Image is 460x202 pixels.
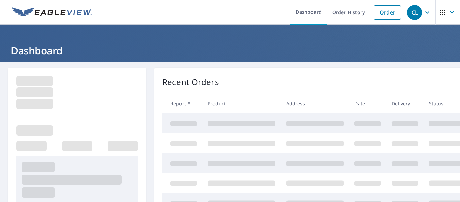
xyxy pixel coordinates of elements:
[281,93,349,113] th: Address
[202,93,281,113] th: Product
[374,5,401,20] a: Order
[386,93,424,113] th: Delivery
[12,7,92,18] img: EV Logo
[8,44,452,57] h1: Dashboard
[162,76,219,88] p: Recent Orders
[349,93,386,113] th: Date
[162,93,202,113] th: Report #
[407,5,422,20] div: CL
